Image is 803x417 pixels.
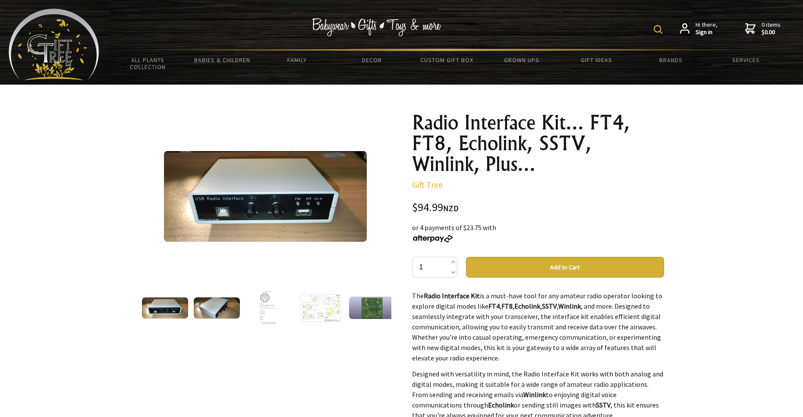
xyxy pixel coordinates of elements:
[654,25,662,34] img: product search
[412,112,664,174] h1: Radio Interface Kit... FT4, FT8, Echolink, SSTV, Winlink, Plus...
[260,51,334,69] a: Family
[680,21,718,36] a: Hi there,Sign in
[745,21,781,36] a: 0 items$0.00
[523,390,546,399] strong: Winlink
[542,302,557,310] strong: SSTV
[596,401,611,409] strong: SSTV
[762,21,781,36] span: 0 items
[412,291,664,363] p: The is a must-have tool for any amateur radio operator looking to explore digital modes like , , ...
[412,222,664,243] div: or 4 payments of $23.75 with
[762,28,781,36] strong: $0.00
[349,297,396,319] img: Radio Interface Kit... FT4, FT8, Echolink, SSTV, Winlink, Plus...
[412,235,453,243] img: Afterpay
[110,51,185,76] a: All Plants Collection
[443,203,459,213] span: NZD
[299,293,342,323] img: Radio Interface Kit... FT4, FT8, Echolink, SSTV, Winlink, Plus...
[412,179,443,190] a: Gift Tree
[488,302,500,310] strong: FT4
[559,51,633,69] a: Gift Ideas
[709,51,783,69] a: Services
[9,9,99,80] img: Babyware - Gifts - Toys and more...
[466,257,664,278] button: Add to Cart
[194,297,240,318] img: Radio Interface Kit... FT4, FT8, Echolink, SSTV, Winlink, Plus...
[334,51,409,69] a: Decor
[634,51,709,69] a: Brands
[312,18,441,36] img: Babywear - Gifts - Toys & more
[424,291,480,300] strong: Radio Interface Kit
[696,21,718,36] span: Hi there,
[412,202,664,214] div: $94.99
[164,151,367,242] img: Radio Interface Kit... FT4, FT8, Echolink, SSTV, Winlink, Plus...
[488,401,514,409] strong: Echolink
[558,302,581,310] strong: Winlink
[484,51,559,69] a: Grown Ups
[185,51,260,69] a: Babies & Children
[409,51,484,69] a: Custom Gift Box
[514,302,540,310] strong: Echolink
[696,28,718,36] strong: Sign in
[260,291,278,324] img: Radio Interface Kit... FT4, FT8, Echolink, SSTV, Winlink, Plus...
[501,302,513,310] strong: FT8
[142,297,189,318] img: Radio Interface Kit... FT4, FT8, Echolink, SSTV, Winlink, Plus...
